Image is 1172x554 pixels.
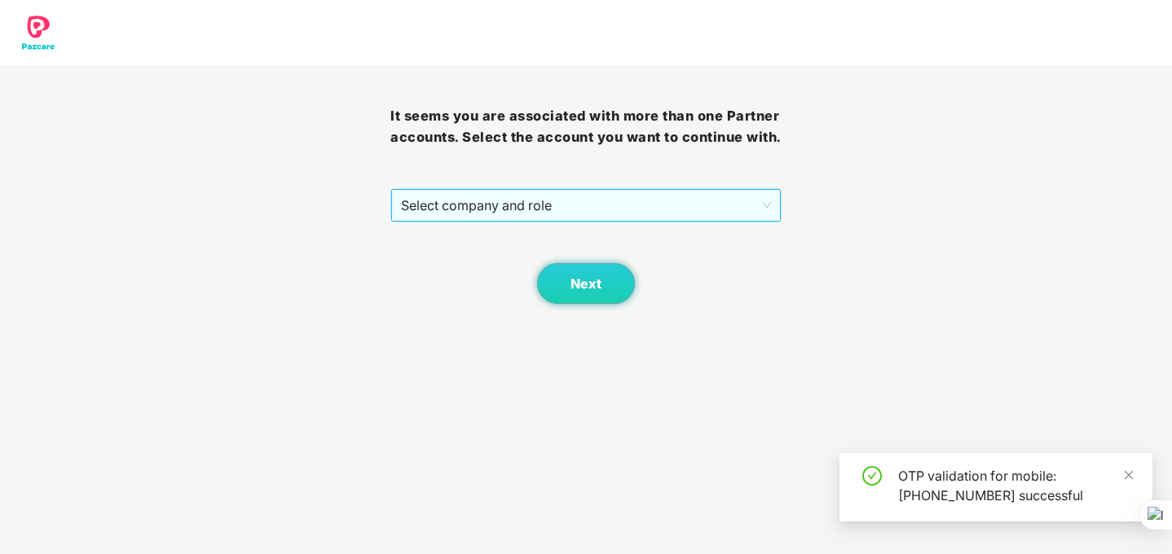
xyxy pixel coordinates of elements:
[1123,469,1135,481] span: close
[401,190,770,221] span: Select company and role
[898,466,1133,505] div: OTP validation for mobile: [PHONE_NUMBER] successful
[571,276,601,292] span: Next
[862,466,882,486] span: check-circle
[390,106,781,147] h3: It seems you are associated with more than one Partner accounts. Select the account you want to c...
[537,263,635,304] button: Next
